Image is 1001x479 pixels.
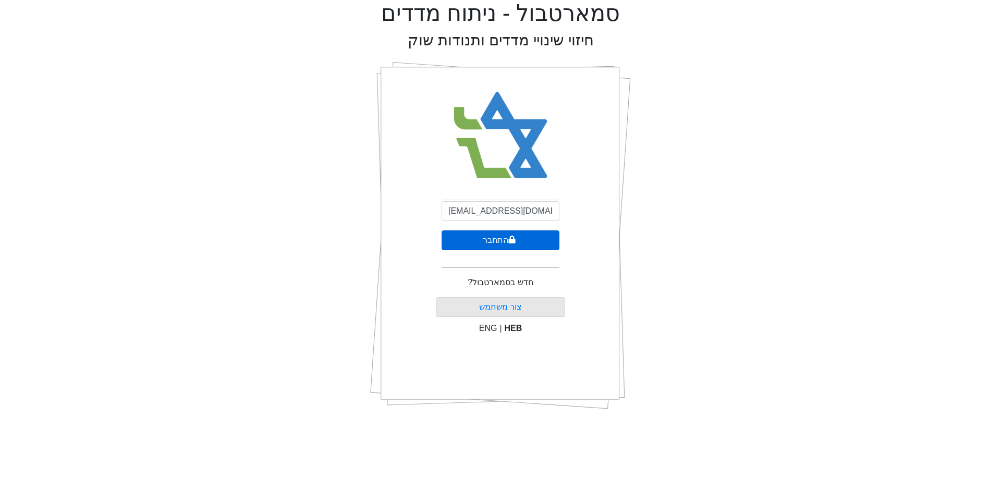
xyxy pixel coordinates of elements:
a: צור משתמש [479,302,522,311]
span: ENG [479,324,497,333]
img: Smart Bull [444,78,557,193]
button: התחבר [442,230,559,250]
p: חדש בסמארטבול? [468,276,533,289]
span: | [499,324,502,333]
h2: חיזוי שינויי מדדים ותנודות שוק [408,31,594,50]
span: HEB [505,324,522,333]
button: צור משתמש [436,297,566,317]
input: אימייל [442,201,559,221]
